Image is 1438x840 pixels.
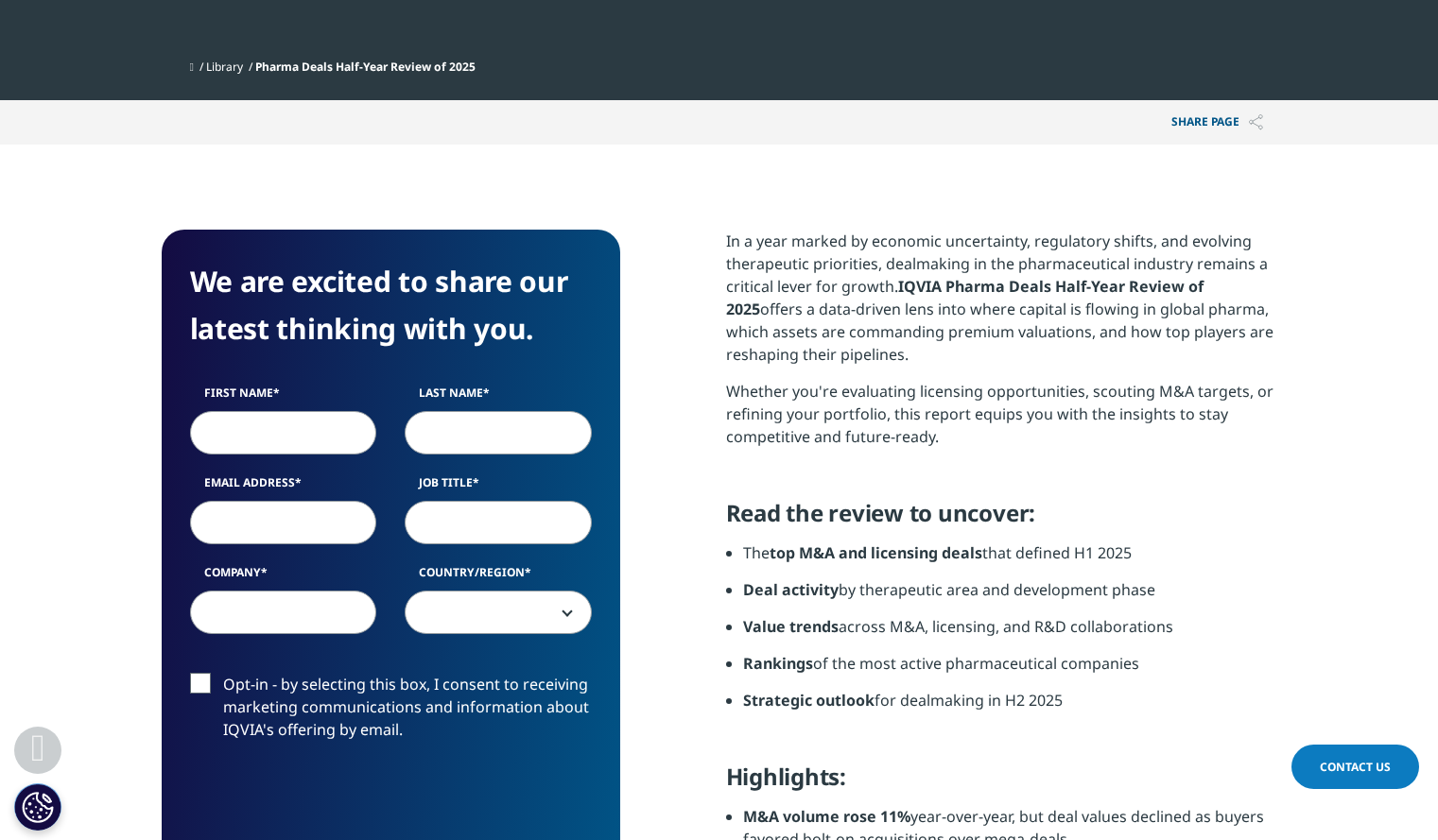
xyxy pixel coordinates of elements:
[190,385,377,411] label: First Name
[743,616,839,637] strong: Value trends
[190,673,592,751] label: Opt-in - by selecting this box, I consent to receiving marketing communications and information a...
[743,541,1277,578] li: The that defined H1 2025
[1320,759,1391,775] span: Contact Us
[743,806,910,827] strong: M&A volume rose 11%
[190,474,377,501] label: Email Address
[405,564,592,591] label: Country/Region
[743,689,1277,726] li: for dealmaking in H2 2025
[190,258,592,352] h4: We are excited to share our latest thinking with you.
[255,59,476,75] span: Pharma Deals Half-Year Review of 2025
[743,578,1277,615] li: by therapeutic area and development phase
[726,763,1277,805] h5: Highlights:
[726,276,1204,319] strong: IQVIA Pharma Deals Half-Year Review of 2025
[743,615,1277,652] li: across M&A, licensing, and R&D collaborations
[1291,745,1419,789] a: Contact Us
[743,653,813,674] strong: Rankings
[743,652,1277,689] li: of the most active pharmaceutical companies
[726,230,1277,380] p: In a year marked by economic uncertainty, regulatory shifts, and evolving therapeutic priorities,...
[726,499,1277,541] h5: Read the review to uncover:
[14,783,61,831] button: Cookies Settings
[726,380,1277,462] p: Whether you're evaluating licensing opportunities, scouting M&A targets, or refining your portfol...
[1157,100,1277,145] p: Share PAGE
[206,59,243,75] a: Library
[743,690,875,711] strong: Strategic outlook
[1249,114,1263,130] img: Share PAGE
[743,579,839,600] strong: Deal activity
[190,564,377,591] label: Company
[1157,100,1277,145] button: Share PAGEShare PAGE
[770,542,982,563] strong: top M&A and licensing deals
[405,474,592,501] label: Job Title
[405,385,592,411] label: Last Name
